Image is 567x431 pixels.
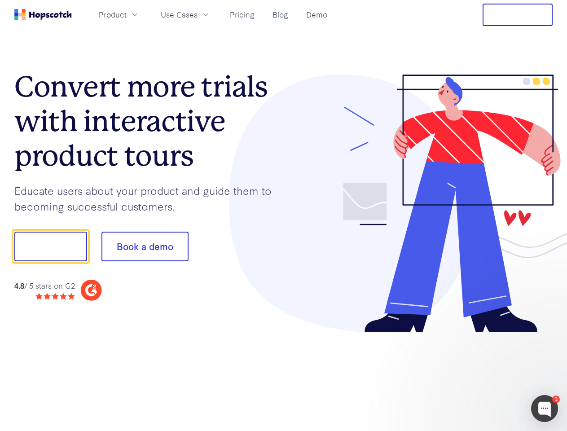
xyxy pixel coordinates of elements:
a: Demo [303,7,331,22]
div: / 5 stars on G2 [14,280,75,291]
button: Use Cases [155,7,215,22]
button: Free Trial [483,4,553,26]
strong: 4.8 [14,280,24,290]
a: Pricing [226,7,258,22]
h1: Convert more trials with interactive product tours [14,70,284,173]
a: Home [14,9,72,20]
button: Book a demo [101,232,189,261]
div: 1 [552,396,560,403]
span: Use Cases [161,9,198,20]
button: Show me! [14,232,87,261]
p: Educate users about your product and guide them to becoming successful customers. [14,183,284,214]
a: Blog [269,7,292,22]
span: Product [99,9,127,20]
button: Product [93,7,145,22]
